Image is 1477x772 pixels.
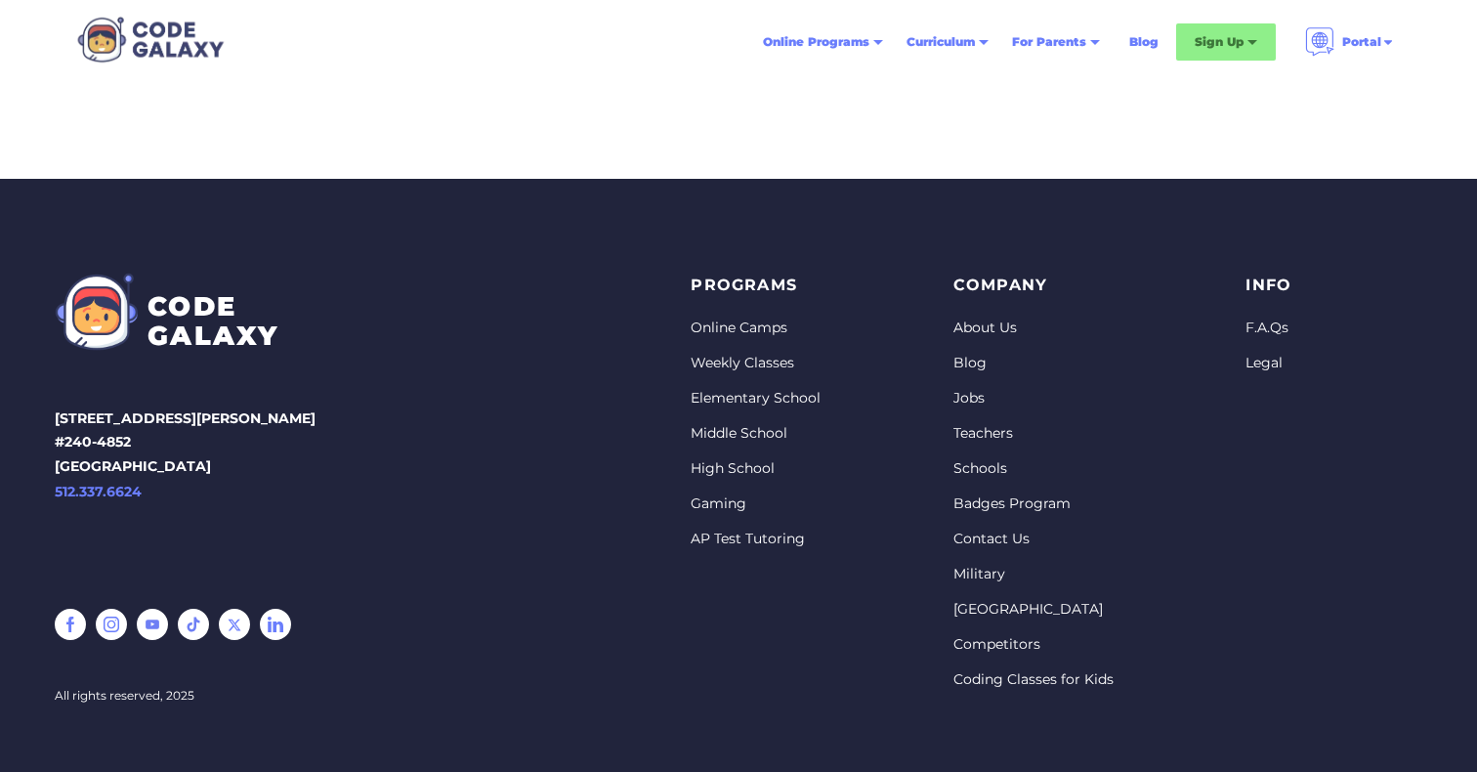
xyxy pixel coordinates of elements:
div: Sign Up [1176,23,1276,61]
div: Curriculum [895,24,1000,60]
a: Competitors [953,635,1114,655]
a: Jobs [953,389,1114,408]
a: Badges Program [953,494,1114,514]
a: Weekly Classes [691,354,821,373]
a: Elementary School [691,389,821,408]
p: Company [953,273,1114,299]
div: For Parents [1000,24,1112,60]
a: About Us [953,319,1114,338]
a: CODEGALAXY [55,273,316,351]
div: CODE GALAXY [148,292,278,351]
div: All rights reserved, 2025 [55,686,316,706]
p: [STREET_ADDRESS][PERSON_NAME] #240-4852 [GEOGRAPHIC_DATA] [55,407,316,544]
a: Gaming [691,494,821,514]
a: [GEOGRAPHIC_DATA] [953,600,1114,620]
a: F.A.Qs [1245,319,1291,338]
p: info [1245,273,1291,299]
div: Sign Up [1195,32,1244,52]
a: Blog [953,354,1114,373]
a: Legal [1245,354,1291,373]
a: Military [953,565,1114,584]
a: 512.337.6624 [55,480,316,504]
p: PROGRAMS [691,273,821,299]
a: High School [691,459,821,479]
a: Schools [953,459,1114,479]
div: Portal [1293,20,1407,64]
a: Contact Us [953,530,1114,549]
div: Online Programs [751,24,895,60]
a: AP Test Tutoring [691,530,821,549]
a: Teachers [953,424,1114,444]
div: Curriculum [907,32,975,52]
div: Online Programs [763,32,869,52]
div: For Parents [1012,32,1086,52]
a: Middle School [691,424,821,444]
a: Online Camps [691,319,821,338]
div: Portal [1342,32,1381,52]
a: Blog [1118,24,1170,60]
a: Coding Classes for Kids [953,670,1114,690]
